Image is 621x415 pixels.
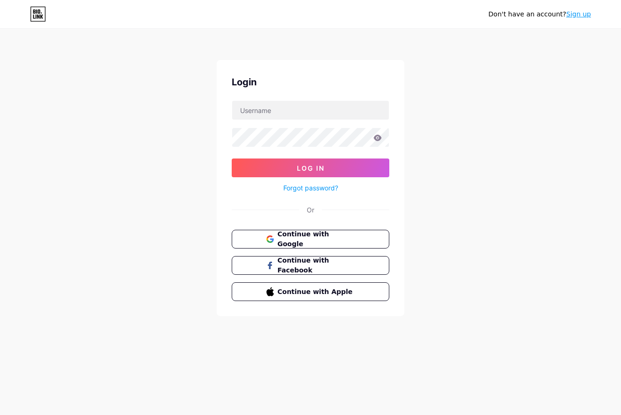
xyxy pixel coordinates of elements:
[297,164,325,172] span: Log In
[232,230,389,249] button: Continue with Google
[283,183,338,193] a: Forgot password?
[566,10,591,18] a: Sign up
[307,205,314,215] div: Or
[232,101,389,120] input: Username
[278,229,355,249] span: Continue with Google
[232,282,389,301] button: Continue with Apple
[232,256,389,275] button: Continue with Facebook
[232,75,389,89] div: Login
[488,9,591,19] div: Don't have an account?
[232,158,389,177] button: Log In
[278,256,355,275] span: Continue with Facebook
[278,287,355,297] span: Continue with Apple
